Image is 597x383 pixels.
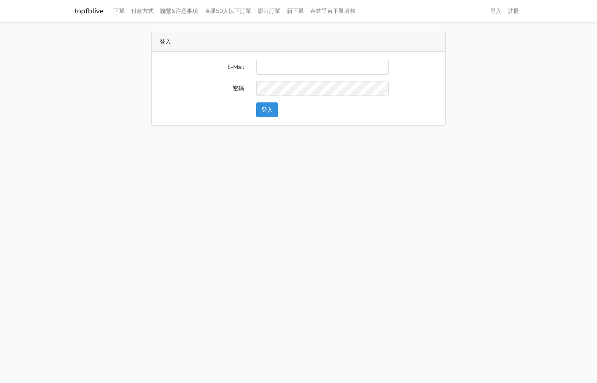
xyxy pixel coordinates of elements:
button: 登入 [256,102,278,117]
a: 新下單 [284,3,307,19]
div: 登入 [152,32,445,52]
a: 付款方式 [128,3,157,19]
a: 註冊 [505,3,522,19]
a: 直播50人以下訂單 [201,3,255,19]
a: 各式平台下單服務 [307,3,359,19]
a: 下單 [110,3,128,19]
label: 密碼 [154,81,250,96]
a: 聯繫&注意事項 [157,3,201,19]
a: 登入 [487,3,505,19]
a: topfblive [75,3,104,19]
label: E-Mail [154,60,250,75]
a: 影片訂單 [255,3,284,19]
